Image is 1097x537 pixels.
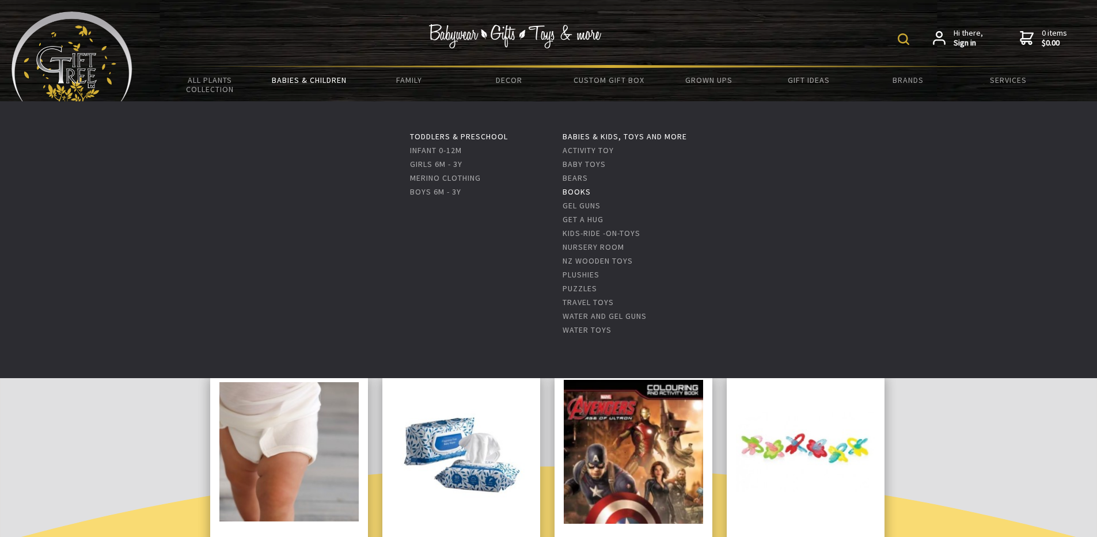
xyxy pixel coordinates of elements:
a: Girls 6m - 3y [410,159,462,169]
a: Baby Toys [563,159,606,169]
a: Kids-Ride -on-Toys [563,228,640,238]
a: Services [958,68,1058,92]
strong: Sign in [954,38,983,48]
a: 0 items$0.00 [1020,28,1067,48]
a: Merino Clothing [410,173,481,183]
a: Water Toys [563,325,612,335]
a: Gel Guns [563,200,601,211]
a: Get A Hug [563,214,603,224]
a: Books [563,186,591,197]
a: All Plants Collection [160,68,260,101]
a: Travel Toys [563,297,614,307]
a: Plushies [563,269,599,280]
a: Brands [859,68,958,92]
a: Puzzles [563,283,597,294]
strong: $0.00 [1042,38,1067,48]
a: Boys 6m - 3y [410,186,461,197]
a: Decor [459,68,559,92]
img: Babywear - Gifts - Toys & more [429,24,602,48]
a: Water and Gel Guns [563,311,647,321]
a: Toddlers & Preschool [410,131,508,142]
a: Babies & Children [260,68,359,92]
span: Hi there, [954,28,983,48]
a: Grown Ups [659,68,758,92]
a: NZ Wooden Toys [563,256,633,266]
a: Activity Toy [563,145,614,155]
a: Custom Gift Box [559,68,659,92]
a: Bears [563,173,588,183]
a: Hi there,Sign in [933,28,983,48]
a: Nursery Room [563,242,624,252]
a: Babies & Kids, toys and more [563,131,687,142]
span: 0 items [1042,28,1067,48]
img: Babyware - Gifts - Toys and more... [12,12,132,107]
a: Infant 0-12m [410,145,462,155]
a: Gift Ideas [758,68,858,92]
a: Family [359,68,459,92]
img: product search [898,33,909,45]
